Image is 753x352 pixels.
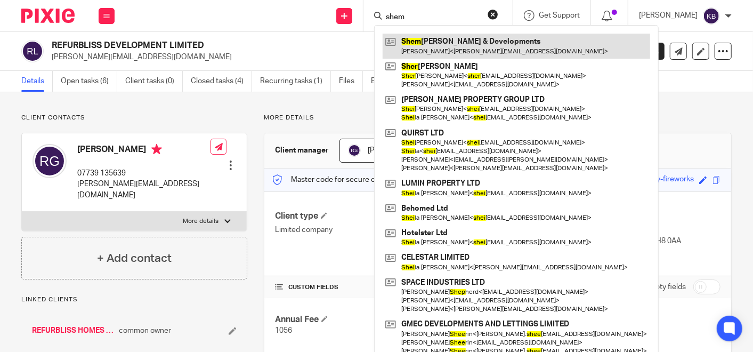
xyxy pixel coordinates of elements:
[339,71,363,92] a: Files
[275,211,498,222] h4: Client type
[260,71,331,92] a: Recurring tasks (1)
[368,147,426,154] span: [PERSON_NAME]
[21,71,53,92] a: Details
[272,174,456,185] p: Master code for secure communications and files
[21,114,247,122] p: Client contacts
[61,71,117,92] a: Open tasks (6)
[639,10,698,21] p: [PERSON_NAME]
[32,325,114,336] a: REFURBLISS HOMES LTD
[21,9,75,23] img: Pixie
[275,225,498,235] p: Limited company
[52,52,587,62] p: [PERSON_NAME][EMAIL_ADDRESS][DOMAIN_NAME]
[275,283,498,292] h4: CUSTOM FIELDS
[77,179,210,201] p: [PERSON_NAME][EMAIL_ADDRESS][DOMAIN_NAME]
[77,144,210,157] h4: [PERSON_NAME]
[119,325,171,336] span: common owner
[264,114,732,122] p: More details
[21,295,247,304] p: Linked clients
[191,71,252,92] a: Closed tasks (4)
[275,327,292,334] span: 1056
[385,13,481,22] input: Search
[77,168,210,179] p: 07739 135639
[151,144,162,155] i: Primary
[275,314,498,325] h4: Annual Fee
[539,12,580,19] span: Get Support
[488,9,498,20] button: Clear
[125,71,183,92] a: Client tasks (0)
[33,144,67,178] img: svg%3E
[275,145,329,156] h3: Client manager
[52,40,480,51] h2: REFURBLISS DEVELOPMENT LIMITED
[183,217,219,226] p: More details
[97,250,172,267] h4: + Add contact
[703,7,720,25] img: svg%3E
[21,40,44,62] img: svg%3E
[348,144,361,157] img: svg%3E
[371,71,401,92] a: Emails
